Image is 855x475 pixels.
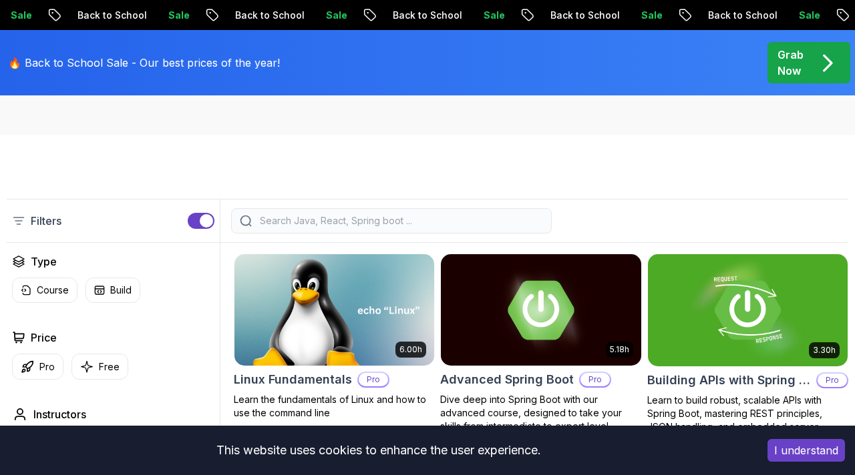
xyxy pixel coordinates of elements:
p: 3.30h [813,345,836,356]
p: 🔥 Back to School Sale - Our best prices of the year! [8,55,280,71]
h2: Advanced Spring Boot [440,370,574,389]
p: Learn to build robust, scalable APIs with Spring Boot, mastering REST principles, JSON handling, ... [647,394,848,447]
h2: Type [31,254,57,270]
p: Pro [580,373,610,386]
p: Build [110,284,132,297]
img: Building APIs with Spring Boot card [648,254,848,366]
h2: Linux Fundamentals [234,370,352,389]
p: Sale [308,9,351,22]
div: This website uses cookies to enhance the user experience. [10,436,747,465]
p: Course [37,284,69,297]
a: Linux Fundamentals card6.00hLinux FundamentalsProLearn the fundamentals of Linux and how to use t... [234,254,435,420]
a: Advanced Spring Boot card5.18hAdvanced Spring BootProDive deep into Spring Boot with our advanced... [440,254,641,433]
p: Back to School [375,9,466,22]
p: Pro [359,373,388,386]
input: Search Java, React, Spring boot ... [257,214,543,227]
p: Sale [150,9,193,22]
p: Grab Now [778,47,804,79]
p: Free [99,360,120,374]
h2: Instructors [33,406,86,422]
button: Pro [12,354,63,380]
h2: Building APIs with Spring Boot [647,371,811,390]
a: Building APIs with Spring Boot card3.30hBuilding APIs with Spring BootProLearn to build robust, s... [647,254,848,447]
p: Learn the fundamentals of Linux and how to use the command line [234,393,435,420]
p: Back to School [217,9,308,22]
h2: Price [31,330,57,346]
p: 6.00h [399,344,422,355]
p: 5.18h [610,344,629,355]
button: Course [12,278,77,303]
p: Sale [466,9,508,22]
button: Accept cookies [767,439,845,462]
p: Sale [781,9,824,22]
img: Advanced Spring Boot card [441,254,641,366]
img: Linux Fundamentals card [234,254,434,366]
button: Free [71,354,128,380]
button: Build [85,278,140,303]
p: Pro [818,374,847,387]
p: Sale [623,9,666,22]
p: Back to School [59,9,150,22]
p: Back to School [532,9,623,22]
p: Dive deep into Spring Boot with our advanced course, designed to take your skills from intermedia... [440,393,641,433]
p: Filters [31,213,61,229]
p: Pro [39,360,55,374]
p: Back to School [690,9,781,22]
